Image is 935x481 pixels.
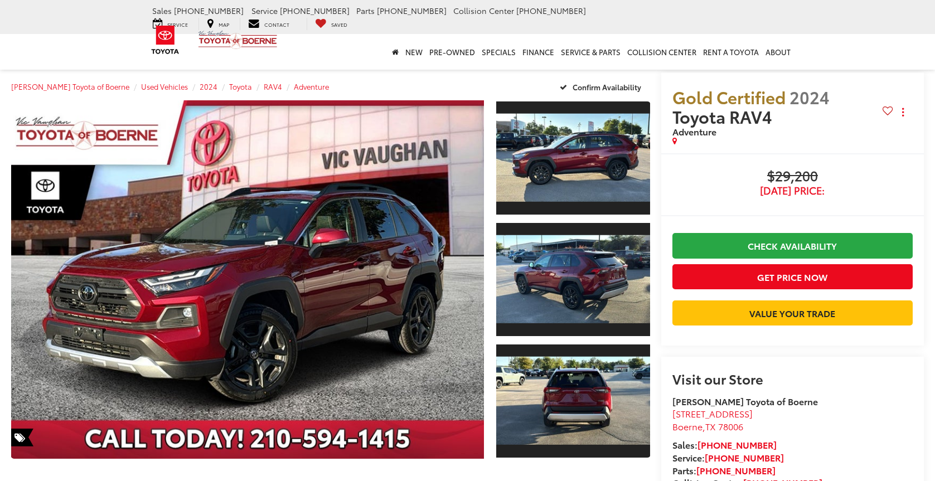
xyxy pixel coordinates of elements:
span: Service [251,5,278,16]
a: [PHONE_NUMBER] [697,438,777,451]
span: 78006 [718,420,743,433]
span: Gold Certified [672,85,786,109]
strong: Parts: [672,464,776,477]
button: Actions [893,103,913,122]
span: , [672,420,743,433]
span: Collision Center [453,5,514,16]
span: Map [219,21,229,28]
a: Toyota [229,81,252,91]
strong: Sales: [672,438,777,451]
button: Get Price Now [672,264,913,289]
a: Value Your Trade [672,300,913,325]
span: [PHONE_NUMBER] [280,5,350,16]
span: Adventure [672,125,716,138]
span: [PHONE_NUMBER] [377,5,447,16]
span: Toyota RAV4 [672,104,776,128]
a: Map [198,18,238,30]
strong: [PERSON_NAME] Toyota of Boerne [672,395,818,407]
span: [PHONE_NUMBER] [516,5,586,16]
a: Service [144,18,196,30]
strong: Service: [672,451,784,464]
span: Boerne [672,420,703,433]
a: Expand Photo 1 [496,100,650,216]
a: [STREET_ADDRESS] Boerne,TX 78006 [672,407,753,433]
a: Rent a Toyota [700,34,762,70]
a: Collision Center [624,34,700,70]
span: TX [705,420,716,433]
a: New [402,34,426,70]
img: 2024 Toyota RAV4 Adventure [495,114,651,202]
span: [STREET_ADDRESS] [672,407,753,420]
a: My Saved Vehicles [307,18,356,30]
a: Service & Parts: Opens in a new tab [558,34,624,70]
a: [PHONE_NUMBER] [696,464,776,477]
span: Confirm Availability [573,82,641,92]
a: [PHONE_NUMBER] [705,451,784,464]
span: Contact [264,21,289,28]
span: $29,200 [672,168,913,185]
a: Used Vehicles [141,81,188,91]
a: Check Availability [672,233,913,258]
a: Pre-Owned [426,34,478,70]
span: Sales [152,5,172,16]
span: dropdown dots [902,108,904,116]
a: Home [389,34,402,70]
a: Adventure [294,81,329,91]
span: Saved [331,21,347,28]
img: Toyota [144,22,186,58]
a: 2024 [200,81,217,91]
span: [DATE] Price: [672,185,913,196]
span: [PHONE_NUMBER] [174,5,244,16]
a: [PERSON_NAME] Toyota of Boerne [11,81,129,91]
img: 2024 Toyota RAV4 Adventure [495,357,651,445]
span: 2024 [789,85,830,109]
a: Finance [519,34,558,70]
span: Special [11,429,33,446]
span: Parts [356,5,375,16]
a: RAV4 [264,81,282,91]
a: Expand Photo 3 [496,343,650,459]
img: Vic Vaughan Toyota of Boerne [198,30,278,50]
a: Expand Photo 2 [496,222,650,337]
img: 2024 Toyota RAV4 Adventure [495,235,651,324]
span: Service [167,21,188,28]
button: Confirm Availability [554,77,650,96]
a: Expand Photo 0 [11,100,484,459]
h2: Visit our Store [672,371,913,386]
a: About [762,34,794,70]
img: 2024 Toyota RAV4 Adventure [7,99,489,460]
a: Contact [240,18,298,30]
a: Specials [478,34,519,70]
